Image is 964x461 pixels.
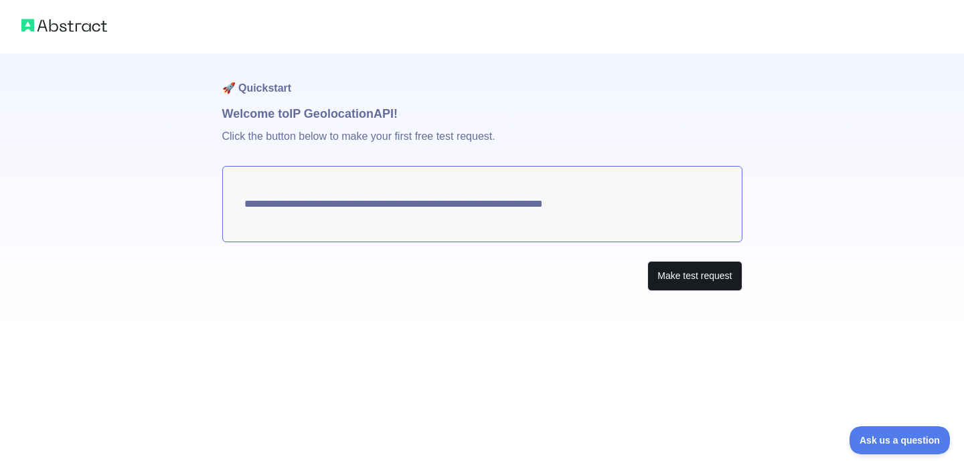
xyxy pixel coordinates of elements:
h1: Welcome to IP Geolocation API! [222,104,742,123]
p: Click the button below to make your first free test request. [222,123,742,166]
iframe: Toggle Customer Support [850,426,951,454]
h1: 🚀 Quickstart [222,54,742,104]
img: Abstract logo [21,16,107,35]
button: Make test request [647,261,742,291]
